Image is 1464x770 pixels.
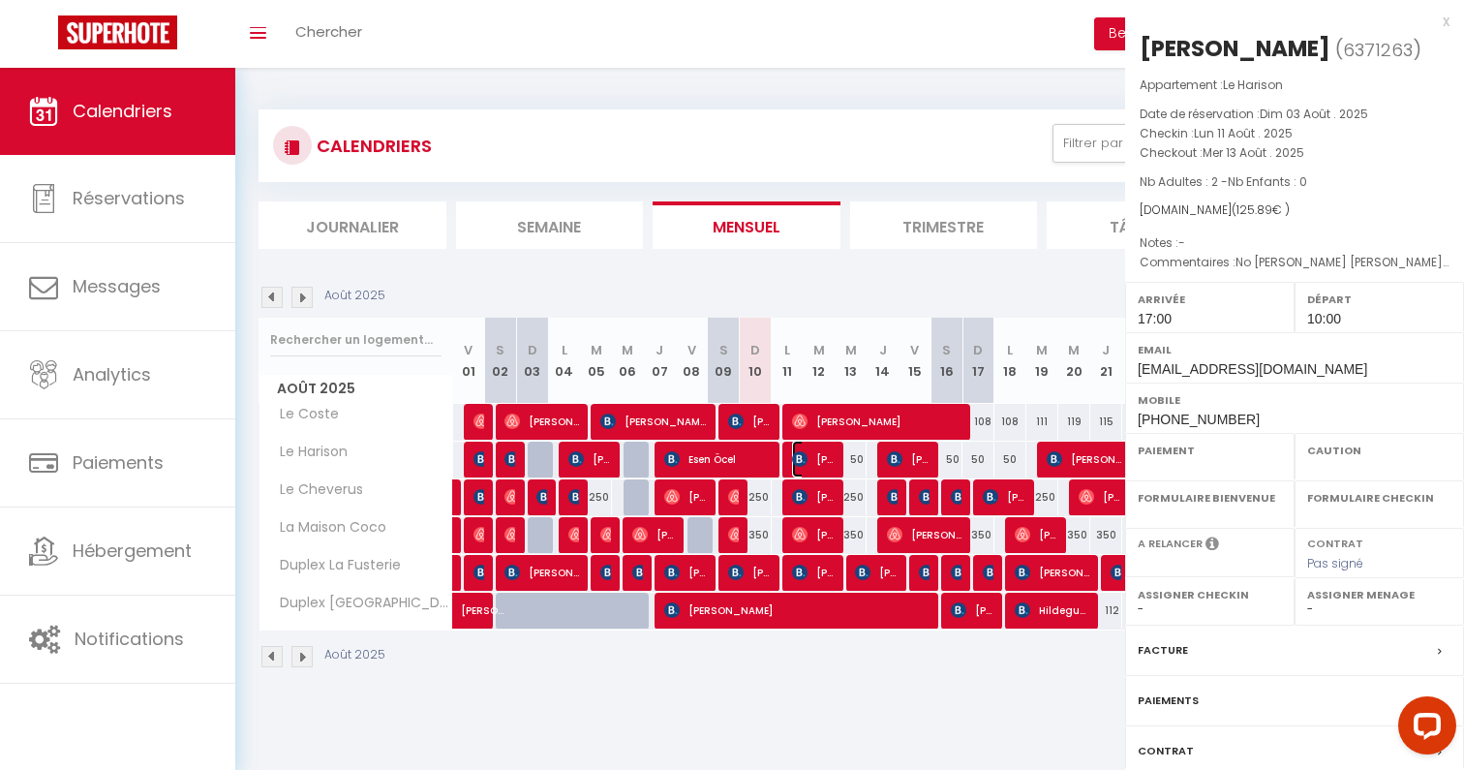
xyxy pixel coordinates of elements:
[1178,234,1185,251] span: -
[1140,76,1449,95] p: Appartement :
[1223,77,1283,93] span: Le Harison
[1138,290,1282,309] label: Arrivée
[1138,441,1282,460] label: Paiement
[1236,201,1272,218] span: 125.89
[1138,390,1451,410] label: Mobile
[1307,441,1451,460] label: Caution
[1138,412,1260,427] span: [PHONE_NUMBER]
[1125,10,1449,33] div: x
[1140,253,1449,272] p: Commentaires :
[1194,125,1293,141] span: Lun 11 Août . 2025
[1307,555,1363,571] span: Pas signé
[1138,361,1367,377] span: [EMAIL_ADDRESS][DOMAIN_NAME]
[1343,38,1413,62] span: 6371263
[1138,488,1282,508] label: Formulaire Bienvenue
[1138,691,1199,711] label: Paiements
[1260,106,1368,122] span: Dim 03 Août . 2025
[1138,741,1194,761] label: Contrat
[1335,36,1421,63] span: ( )
[1140,173,1307,190] span: Nb Adultes : 2 -
[1138,340,1451,359] label: Email
[1203,144,1304,161] span: Mer 13 Août . 2025
[1383,689,1464,770] iframe: LiveChat chat widget
[1232,201,1290,218] span: ( € )
[1307,585,1451,604] label: Assigner Menage
[1140,124,1449,143] p: Checkin :
[1138,536,1203,552] label: A relancer
[1138,311,1172,326] span: 17:00
[1205,536,1219,557] i: Sélectionner OUI si vous souhaiter envoyer les séquences de messages post-checkout
[1140,233,1449,253] p: Notes :
[1307,311,1341,326] span: 10:00
[1138,585,1282,604] label: Assigner Checkin
[1138,640,1188,661] label: Facture
[1140,33,1330,64] div: [PERSON_NAME]
[1140,105,1449,124] p: Date de réservation :
[1307,536,1363,548] label: Contrat
[1307,488,1451,508] label: Formulaire Checkin
[1140,143,1449,163] p: Checkout :
[1140,201,1449,220] div: [DOMAIN_NAME]
[1307,290,1451,309] label: Départ
[1228,173,1307,190] span: Nb Enfants : 0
